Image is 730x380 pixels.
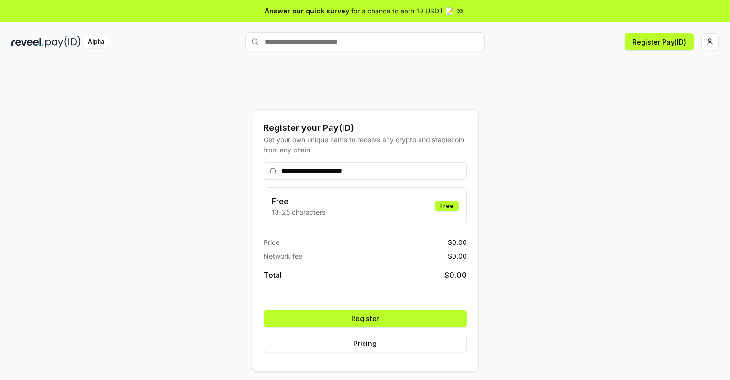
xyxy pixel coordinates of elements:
[264,251,302,261] span: Network fee
[264,237,279,247] span: Price
[45,36,81,48] img: pay_id
[264,310,467,327] button: Register
[11,36,44,48] img: reveel_dark
[272,196,325,207] h3: Free
[448,251,467,261] span: $ 0.00
[265,6,349,16] span: Answer our quick survey
[264,335,467,352] button: Pricing
[83,36,110,48] div: Alpha
[351,6,453,16] span: for a chance to earn 10 USDT 📝
[272,207,325,217] p: 13-25 characters
[435,201,459,211] div: Free
[264,121,467,135] div: Register your Pay(ID)
[625,33,694,50] button: Register Pay(ID)
[448,237,467,247] span: $ 0.00
[264,269,282,281] span: Total
[444,269,467,281] span: $ 0.00
[264,135,467,155] div: Get your own unique name to receive any crypto and stablecoin, from any chain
